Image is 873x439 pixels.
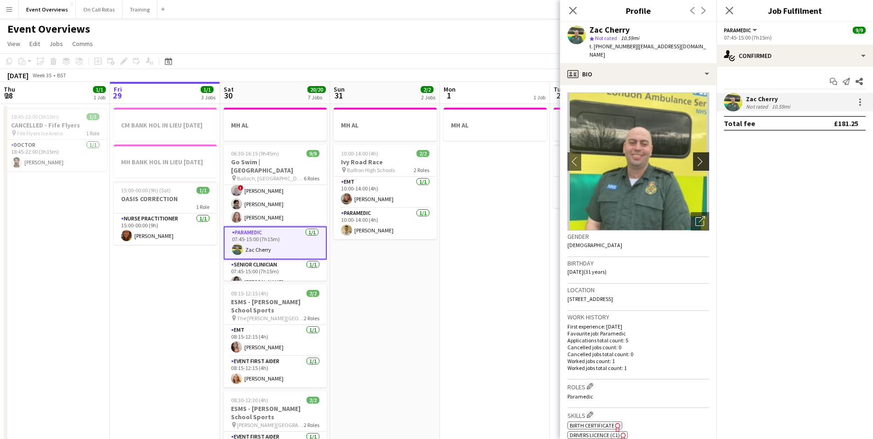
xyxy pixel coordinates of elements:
[196,203,209,210] span: 1 Role
[224,298,327,314] h3: ESMS - [PERSON_NAME] School Sports
[30,72,53,79] span: Week 35
[746,95,792,103] div: Zac Cherry
[224,155,327,226] app-card-role: Event First Aider4/407:45-15:00 (7h15m)[PERSON_NAME]![PERSON_NAME][PERSON_NAME][PERSON_NAME]
[560,63,717,85] div: Bio
[224,121,327,129] h3: MH AL
[334,144,437,239] app-job-card: 10:00-14:00 (4h)2/2Ivy Road Race Balfron High Schools2 RolesEMT1/110:00-14:00 (4h)[PERSON_NAME]Pa...
[238,185,243,191] span: !
[533,94,545,101] div: 1 Job
[567,337,709,344] p: Applications total count: 5
[724,34,866,41] div: 07:45-15:00 (7h15m)
[567,364,709,371] p: Worked jobs total count: 1
[306,397,319,404] span: 2/2
[231,150,279,157] span: 06:30-16:15 (9h45m)
[4,140,107,171] app-card-role: Doctor1/118:45-22:00 (3h15m)[PERSON_NAME]
[442,90,456,101] span: 1
[554,85,564,93] span: Tue
[853,27,866,34] span: 9/9
[201,86,214,93] span: 1/1
[595,35,617,41] span: Not rated
[717,5,873,17] h3: Job Fulfilment
[306,150,319,157] span: 9/9
[201,94,215,101] div: 3 Jobs
[308,94,325,101] div: 7 Jobs
[114,121,217,129] h3: CM BANK HOL IN LIEU [DATE]
[224,284,327,387] app-job-card: 08:15-12:15 (4h)2/2ESMS - [PERSON_NAME] School Sports The [PERSON_NAME][GEOGRAPHIC_DATA]2 RolesEM...
[770,103,792,110] div: 10.59mi
[567,268,607,275] span: [DATE] (31 years)
[421,86,434,93] span: 2/2
[724,27,758,34] button: Paramedic
[567,295,613,302] span: [STREET_ADDRESS]
[114,85,122,93] span: Fri
[46,38,67,50] a: Jobs
[29,40,40,48] span: Edit
[444,85,456,93] span: Mon
[590,43,706,58] span: | [EMAIL_ADDRESS][DOMAIN_NAME]
[567,242,622,248] span: [DEMOGRAPHIC_DATA]
[114,158,217,166] h3: MH BANK HOL IN LIEU [DATE]
[4,108,107,171] app-job-card: 18:45-22:00 (3h15m)1/1CANCELLED - Fife Flyers Fife Flyers Ice Arena1 RoleDoctor1/118:45-22:00 (3h...
[444,108,547,141] app-job-card: MH AL
[416,150,429,157] span: 2/2
[619,35,641,41] span: 10.59mi
[567,344,709,351] p: Cancelled jobs count: 0
[567,286,709,294] h3: Location
[334,121,437,129] h3: MH AL
[567,381,709,391] h3: Roles
[554,144,657,208] app-job-card: 09:00-10:00 (1h)1/1Logistics Support1 RoleC1 Driver1/109:00-10:00 (1h)[PERSON_NAME]
[334,108,437,141] app-job-card: MH AL
[224,404,327,421] h3: ESMS - [PERSON_NAME] School Sports
[554,158,657,166] h3: Logistics Support
[590,26,630,34] div: Zac Cherry
[567,259,709,267] h3: Birthday
[306,290,319,297] span: 2/2
[341,150,378,157] span: 10:00-14:00 (4h)
[57,72,66,79] div: BST
[567,351,709,358] p: Cancelled jobs total count: 0
[334,177,437,208] app-card-role: EMT1/110:00-14:00 (4h)[PERSON_NAME]
[4,38,24,50] a: View
[691,212,709,231] div: Open photos pop-in
[224,108,327,141] app-job-card: MH AL
[554,177,657,208] app-card-role: C1 Driver1/109:00-10:00 (1h)[PERSON_NAME]
[121,187,171,194] span: 15:00-00:00 (9h) (Sat)
[554,121,657,129] h3: MH AL
[224,144,327,281] app-job-card: 06:30-16:15 (9h45m)9/9Go Swim | [GEOGRAPHIC_DATA] Balloch, [GEOGRAPHIC_DATA]6 Roles[PERSON_NAME]E...
[72,40,93,48] span: Comms
[114,181,217,245] app-job-card: 15:00-00:00 (9h) (Sat)1/1OASIS CORRECTION1 RoleNurse Practitioner1/115:00-00:00 (9h)[PERSON_NAME]
[570,422,614,429] span: Birth Certificate
[26,38,44,50] a: Edit
[421,94,435,101] div: 2 Jobs
[590,43,637,50] span: t. [PHONE_NUMBER]
[304,422,319,428] span: 2 Roles
[86,130,99,137] span: 1 Role
[414,167,429,173] span: 2 Roles
[237,315,304,322] span: The [PERSON_NAME][GEOGRAPHIC_DATA]
[307,86,326,93] span: 20/20
[231,290,268,297] span: 08:15-12:15 (4h)
[224,226,327,260] app-card-role: Paramedic1/107:45-15:00 (7h15m)Zac Cherry
[554,108,657,141] app-job-card: MH AL
[69,38,97,50] a: Comms
[224,325,327,356] app-card-role: EMT1/108:15-12:15 (4h)[PERSON_NAME]
[304,315,319,322] span: 2 Roles
[444,121,547,129] h3: MH AL
[834,119,858,128] div: £181.25
[332,90,345,101] span: 31
[567,92,709,231] img: Crew avatar or photo
[4,121,107,129] h3: CANCELLED - Fife Flyers
[567,313,709,321] h3: Work history
[237,175,304,182] span: Balloch, [GEOGRAPHIC_DATA]
[114,108,217,141] app-job-card: CM BANK HOL IN LIEU [DATE]
[224,260,327,291] app-card-role: Senior Clinician1/107:45-15:00 (7h15m)[PERSON_NAME]
[224,85,234,93] span: Sat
